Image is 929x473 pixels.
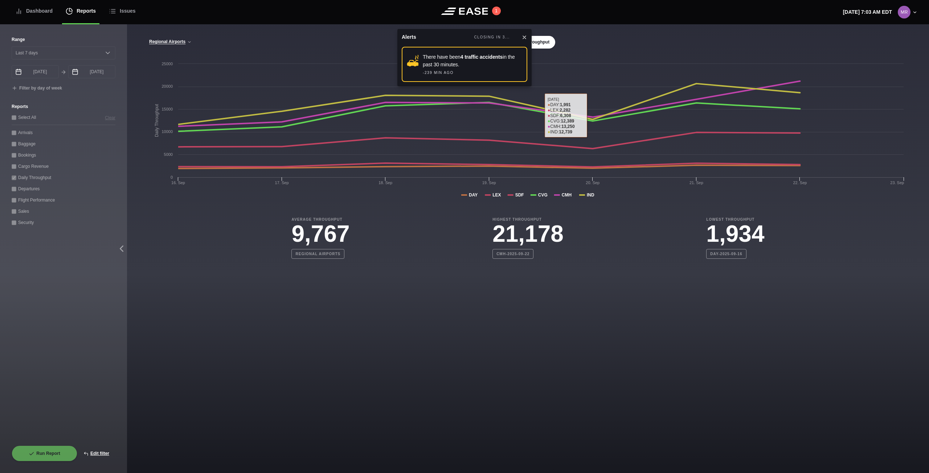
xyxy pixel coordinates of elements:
label: Reports [12,103,115,110]
b: Highest Throughput [492,217,564,222]
tspan: LEX [492,192,501,198]
text: 5000 [164,152,173,157]
b: Average Throughput [291,217,349,222]
tspan: 23. Sep [890,181,904,185]
button: 1 [492,7,501,15]
h3: 1,934 [706,222,764,245]
tspan: SDF [515,192,524,198]
div: Alerts [402,33,416,41]
tspan: 16. Sep [171,181,185,185]
h3: 21,178 [492,222,564,245]
h3: 9,767 [291,222,349,245]
tspan: CVG [538,192,548,198]
b: Lowest Throughput [706,217,764,222]
tspan: 17. Sep [275,181,289,185]
div: -239 MIN AGO [423,70,454,75]
input: mm/dd/yyyy [12,65,59,78]
b: DAY-2025-09-16 [706,249,746,259]
text: 0 [171,175,173,179]
strong: 4 traffic accidents [461,54,503,60]
text: 25000 [161,62,173,66]
b: Regional Airports [291,249,344,259]
label: Range [12,36,115,43]
tspan: DAY [469,192,478,198]
p: [DATE] 7:03 AM EDT [843,8,892,16]
text: 20000 [161,84,173,88]
b: CMH-2025-09-22 [492,249,533,259]
tspan: 18. Sep [378,181,392,185]
div: There have been in the past 30 minutes. [423,53,522,69]
button: Edit filter [77,445,115,461]
tspan: 20. Sep [586,181,599,185]
tspan: Daily Throughput [154,104,159,137]
img: 0b2ed616698f39eb9cebe474ea602d52 [898,6,910,18]
button: Clear [105,114,115,121]
text: 10000 [161,129,173,134]
tspan: 19. Sep [482,181,496,185]
tspan: 21. Sep [689,181,703,185]
text: 15000 [161,107,173,111]
div: CLOSING IN 3... [474,34,510,40]
tspan: CMH [562,192,572,198]
input: mm/dd/yyyy [68,65,115,78]
button: Regional Airports [149,40,192,45]
button: Filter by day of week [12,86,62,91]
tspan: IND [587,192,594,198]
tspan: 22. Sep [793,181,807,185]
